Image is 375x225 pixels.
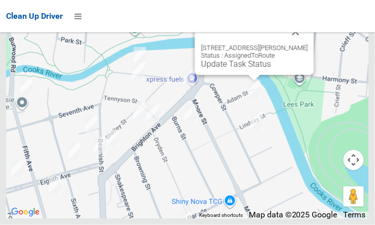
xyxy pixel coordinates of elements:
[90,133,110,158] div: 56 Beamish Street, CAMPSIE NSW 2194<br>Status : AssignedToRoute<br><a href="/driver/booking/47835...
[45,173,65,198] div: 21-23 Fifth Avenue, CAMPSIE NSW 2194<br>Status : AssignedToRoute<br><a href="/driver/booking/4777...
[178,65,199,91] div: 138-140 Brighton Avenue, CAMPSIE NSW 2194<br>Status : AssignedToRoute<br><a href="/driver/booking...
[16,74,36,99] div: 77-87 Fifth Avenue, CAMPSIE NSW 2194<br>Status : AssignedToRoute<br><a href="/driver/booking/4553...
[81,111,101,137] div: 38-40 Beamish Street, CAMPSIE NSW 2194<br>Status : AssignedToRoute<br><a href="/driver/booking/47...
[246,108,267,134] div: 7 Lindsay Street, CAMPSIE NSW 2194<br>Status : AssignedToRoute<br><a href="/driver/booking/478713...
[6,9,63,24] a: Clean Up Driver
[201,44,308,69] div: [STREET_ADDRESS][PERSON_NAME] Status : AssignedToRoute
[344,150,364,170] button: Map camera controls
[7,156,27,181] div: 39 Eighth Avenue, CAMPSIE NSW 2194<br>Status : AssignedToRoute<br><a href="/driver/booking/478728...
[9,206,42,219] img: Google
[130,43,150,68] div: 31 Byron Street, CAMPSIE NSW 2194<br>Status : AssignedToRoute<br><a href="/driver/booking/478246/...
[129,99,149,125] div: 34 Shelley Street, CAMPSIE NSW 2194<br>Status : AssignedToRoute<br><a href="/driver/booking/47866...
[6,11,63,21] span: Clean Up Driver
[102,126,123,151] div: 69 Beamish Street, CAMPSIE NSW 2194<br>Status : AssignedToRoute<br><a href="/driver/booking/47847...
[128,59,148,84] div: 26 Byron Street, CAMPSIE NSW 2194<br>Status : AssignedToRoute<br><a href="/driver/booking/477819/...
[199,212,243,219] button: Keyboard shortcuts
[344,186,364,207] button: Drag Pegman onto the map to open Street View
[344,210,366,220] a: Terms (opens in new tab)
[64,139,85,164] div: 15 Eighth Avenue, CAMPSIE NSW 2194<br>Status : AssignedToRoute<br><a href="/driver/booking/478612...
[180,100,201,126] div: 4 Burns Street, CAMPSIE NSW 2194<br>Status : AssignedToRoute<br><a href="/driver/booking/478339/c...
[244,77,265,102] div: 15 Adam Street, CAMPSIE NSW 2194<br>Status : AssignedToRoute<br><a href="/driver/booking/477792/c...
[143,100,163,126] div: 176 Brighton Avenue, CAMPSIE NSW 2194<br>Status : AssignedToRoute<br><a href="/driver/booking/477...
[9,206,42,219] a: Click to see this area on Google Maps
[249,210,337,220] span: Map data ©2025 Google
[201,59,271,69] a: Update Task Status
